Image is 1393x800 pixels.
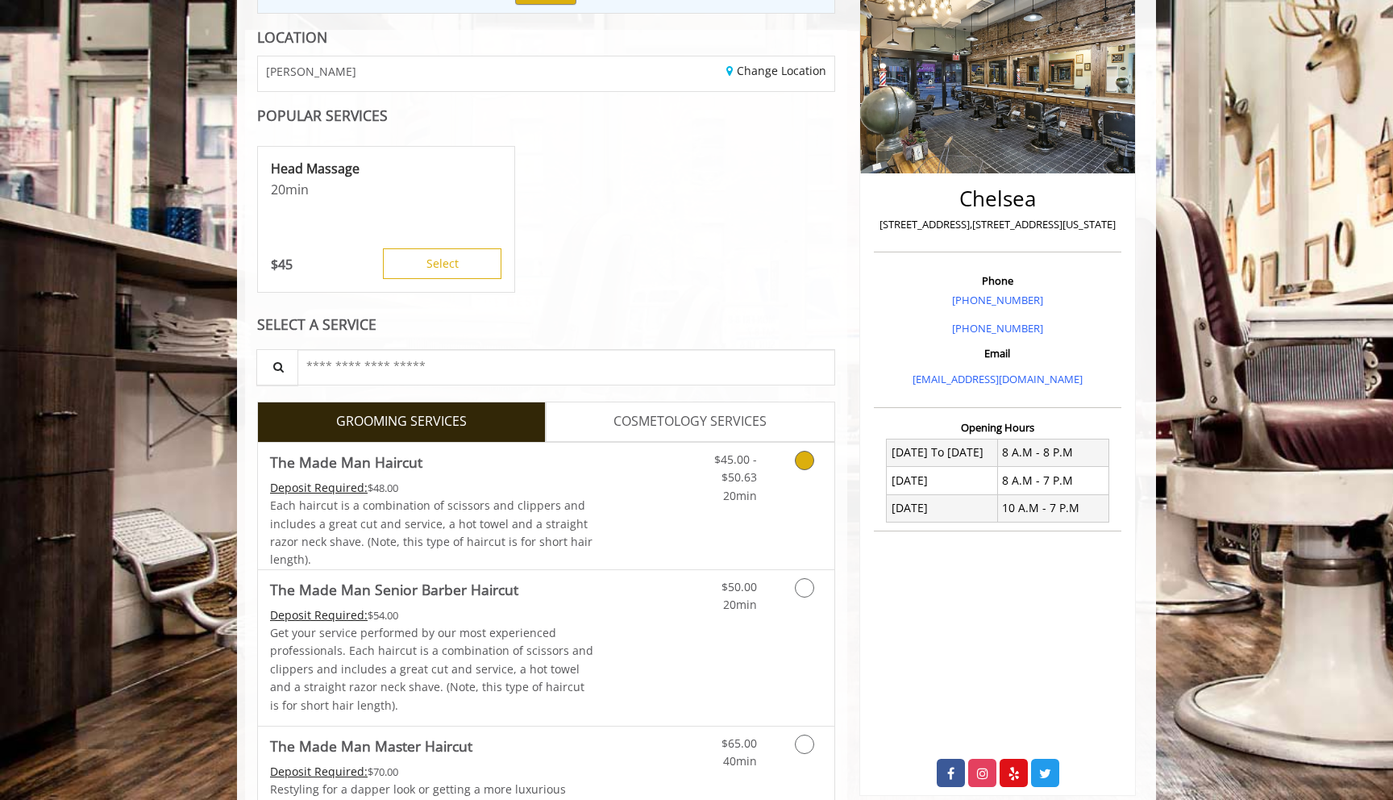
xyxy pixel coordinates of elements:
[257,27,327,47] b: LOCATION
[271,160,501,177] p: Head Massage
[257,106,388,125] b: POPULAR SERVICES
[270,498,593,567] span: Each haircut is a combination of scissors and clippers and includes a great cut and service, a ho...
[723,488,757,503] span: 20min
[383,248,501,279] button: Select
[613,411,767,432] span: COSMETOLOGY SERVICES
[726,63,826,78] a: Change Location
[878,187,1117,210] h2: Chelsea
[721,579,757,594] span: $50.00
[271,256,278,273] span: $
[721,735,757,751] span: $65.00
[271,181,501,198] p: 20
[952,293,1043,307] a: [PHONE_NUMBER]
[997,494,1108,522] td: 10 A.M - 7 P.M
[270,480,368,495] span: This service needs some Advance to be paid before we block your appointment
[285,181,309,198] span: min
[266,65,356,77] span: [PERSON_NAME]
[270,451,422,473] b: The Made Man Haircut
[270,607,368,623] span: This service needs some Advance to be paid before we block your appointment
[270,763,594,781] div: $70.00
[336,411,467,432] span: GROOMING SERVICES
[887,494,998,522] td: [DATE]
[887,439,998,466] td: [DATE] To [DATE]
[723,753,757,769] span: 40min
[997,467,1108,494] td: 8 A.M - 7 P.M
[714,452,757,485] span: $45.00 - $50.63
[257,317,835,332] div: SELECT A SERVICE
[878,216,1117,233] p: [STREET_ADDRESS],[STREET_ADDRESS][US_STATE]
[256,349,298,385] button: Service Search
[271,256,293,273] p: 45
[878,348,1117,359] h3: Email
[270,578,518,601] b: The Made Man Senior Barber Haircut
[887,467,998,494] td: [DATE]
[997,439,1108,466] td: 8 A.M - 8 P.M
[270,606,594,624] div: $54.00
[878,275,1117,286] h3: Phone
[723,597,757,612] span: 20min
[270,764,368,779] span: This service needs some Advance to be paid before we block your appointment
[270,735,472,757] b: The Made Man Master Haircut
[270,479,594,497] div: $48.00
[270,624,594,715] p: Get your service performed by our most experienced professionals. Each haircut is a combination o...
[952,321,1043,335] a: [PHONE_NUMBER]
[874,422,1121,433] h3: Opening Hours
[913,372,1083,386] a: [EMAIL_ADDRESS][DOMAIN_NAME]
